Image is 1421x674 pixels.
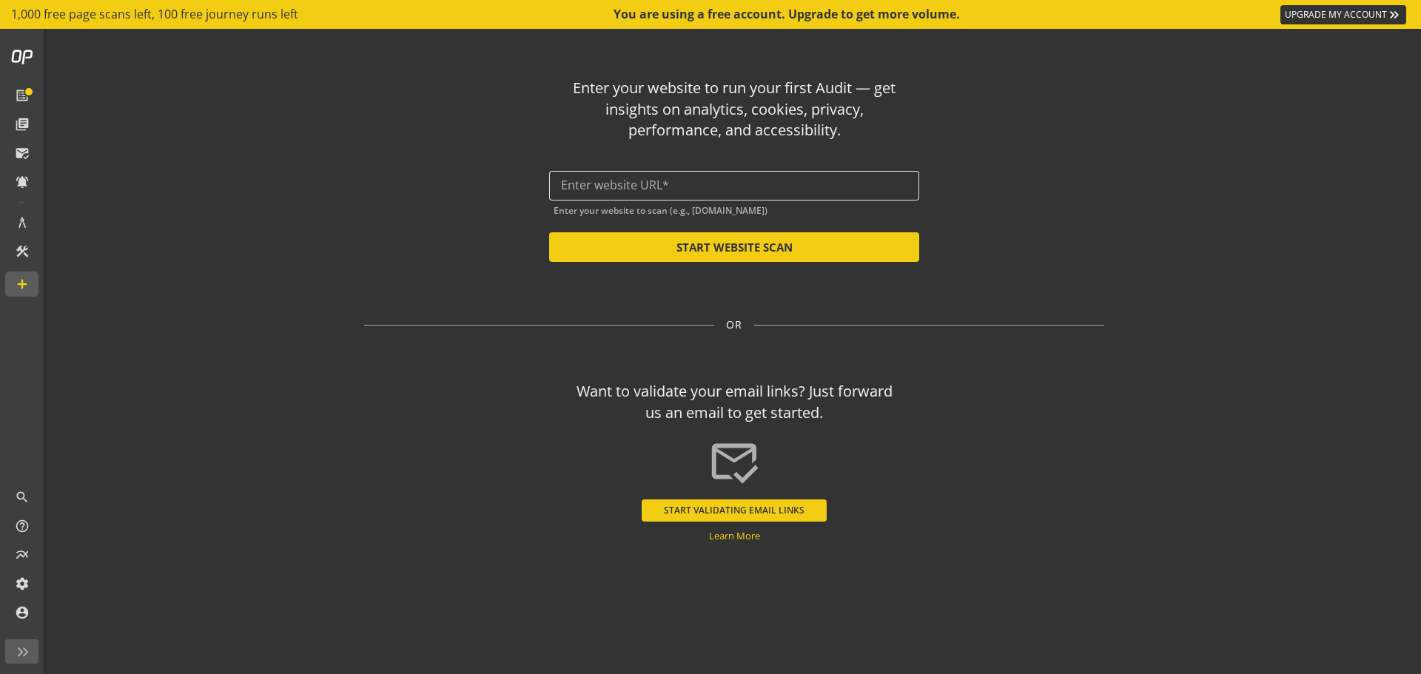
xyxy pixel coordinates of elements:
div: You are using a free account. Upgrade to get more volume. [614,6,961,23]
mat-icon: list_alt [15,88,30,103]
mat-icon: help_outline [15,519,30,533]
a: UPGRADE MY ACCOUNT [1280,5,1406,24]
a: Learn More [709,529,760,542]
mat-icon: construction [15,244,30,259]
mat-icon: architecture [15,215,30,230]
mat-icon: search [15,490,30,505]
mat-icon: mark_email_read [708,436,760,488]
span: OR [726,317,742,332]
mat-icon: multiline_chart [15,547,30,562]
input: Enter website URL* [561,178,907,192]
div: Enter your website to run your first Audit — get insights on analytics, cookies, privacy, perform... [570,78,899,141]
button: START WEBSITE SCAN [549,232,919,262]
mat-icon: add [15,277,30,291]
mat-icon: keyboard_double_arrow_right [1387,7,1402,22]
mat-icon: notifications_active [15,175,30,189]
mat-icon: library_books [15,117,30,132]
div: Want to validate your email links? Just forward us an email to get started. [570,381,899,423]
mat-icon: settings [15,576,30,591]
span: 1,000 free page scans left, 100 free journey runs left [11,6,298,23]
mat-icon: account_circle [15,605,30,620]
mat-icon: mark_email_read [15,146,30,161]
button: START VALIDATING EMAIL LINKS [642,499,827,522]
mat-hint: Enter your website to scan (e.g., [DOMAIN_NAME]) [554,202,767,216]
